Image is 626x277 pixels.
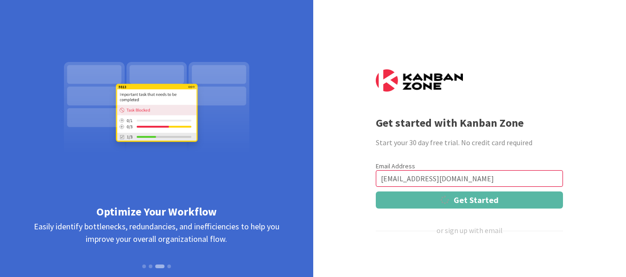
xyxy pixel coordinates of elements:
button: Get Started [376,191,563,209]
div: Start your 30 day free trial. No credit card required [376,137,563,148]
div: Optimize Your Workflow [32,203,281,220]
label: Email Address [376,162,415,170]
div: or sign up with email [436,225,503,236]
b: Get started with Kanban Zone [376,116,524,130]
button: Slide 1 [142,260,146,273]
iframe: [Googleでログイン]ボタン [371,251,566,271]
img: Kanban Zone [376,69,463,92]
button: Slide 2 [149,260,152,273]
button: Slide 3 [155,265,164,268]
button: Slide 4 [167,260,171,273]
